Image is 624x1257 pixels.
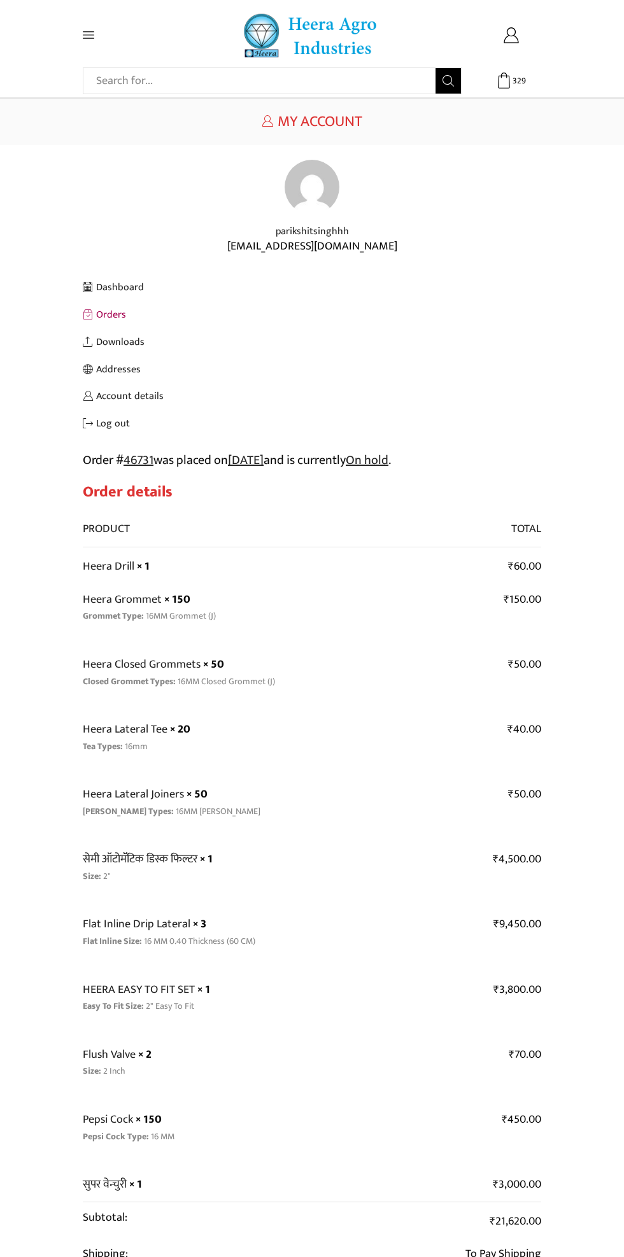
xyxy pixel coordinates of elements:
input: Search for... [90,68,436,94]
strong: × 20 [170,720,190,739]
strong: × 1 [129,1175,142,1194]
span: 21,620.00 [490,1212,541,1231]
span: ₹ [508,655,514,674]
strong: Grommet Type: [83,608,144,623]
a: सुपर वेन्चुरी [83,1175,127,1194]
a: Heera Drill [83,557,134,576]
th: Total [405,501,541,547]
span: ₹ [493,1175,499,1194]
a: Flat Inline Drip Lateral [83,915,190,934]
bdi: 450.00 [502,1110,541,1129]
strong: × 50 [187,785,208,804]
a: Heera Closed Grommets [83,655,201,674]
bdi: 50.00 [508,785,541,804]
span: ₹ [509,1045,514,1064]
strong: Flat Inline Size: [83,934,142,948]
a: Heera Lateral Joiners [83,785,184,804]
a: Account details [83,383,541,410]
strong: Size: [83,1064,101,1078]
strong: [PERSON_NAME] Types: [83,804,174,818]
p: 16 MM 0.40 Thickness (60 CM) [144,934,255,948]
bdi: 70.00 [509,1045,541,1064]
mark: 46731 [124,449,153,471]
bdi: 3,000.00 [493,1175,541,1194]
strong: Pepsi Cock Type: [83,1129,149,1144]
th: Subtotal: [83,1202,405,1238]
mark: [DATE] [228,449,264,471]
strong: × 150 [164,590,190,609]
mark: On hold [346,449,388,471]
span: ₹ [493,850,499,869]
p: 16mm [125,740,148,754]
strong: Easy To Fit Size: [83,999,144,1013]
span: ₹ [493,980,499,999]
span: ₹ [493,915,499,934]
span: ₹ [490,1212,495,1231]
button: Search button [436,68,461,94]
strong: × 1 [200,850,213,869]
a: सेमी ऑटोमॅॅटिक डिस्क फिल्टर [83,850,197,869]
bdi: 4,500.00 [493,850,541,869]
span: 329 [513,74,525,87]
bdi: 9,450.00 [493,915,541,934]
div: [EMAIL_ADDRESS][DOMAIN_NAME] [83,239,541,255]
strong: × 1 [137,557,150,576]
bdi: 60.00 [508,557,541,576]
strong: × 1 [197,980,210,999]
bdi: 150.00 [504,590,541,609]
p: 2" [103,869,111,883]
p: 16MM Grommet (J) [146,609,216,623]
span: ₹ [502,1110,507,1129]
strong: Closed Grommet Types: [83,674,176,689]
a: 329 [481,73,541,88]
span: ₹ [508,557,514,576]
span: My Account [278,109,362,134]
p: 16MM [PERSON_NAME] [176,804,260,818]
a: Flush Valve [83,1045,136,1064]
a: Log out [83,410,541,437]
a: Addresses [83,356,541,383]
div: parikshitsinghhh [83,224,541,239]
p: Order # was placed on and is currently . [83,450,541,470]
strong: × 2 [138,1045,152,1064]
strong: × 150 [136,1110,162,1129]
th: Product [83,501,405,547]
strong: Tea Types: [83,739,123,754]
span: ₹ [504,590,509,609]
h2: Order details [83,483,541,502]
span: ₹ [508,785,514,804]
a: Dashboard [83,274,541,301]
span: ₹ [507,720,513,739]
p: 16MM Closed Grommet (J) [178,675,275,689]
p: 2 Inch [103,1064,125,1078]
bdi: 3,800.00 [493,980,541,999]
bdi: 40.00 [507,720,541,739]
a: Downloads [83,328,541,356]
strong: × 50 [203,655,224,674]
a: Heera Grommet [83,590,162,609]
p: 16 MM [151,1130,174,1144]
strong: Size: [83,869,101,883]
bdi: 50.00 [508,655,541,674]
a: Orders [83,301,541,328]
p: 2" Easy To Fit [146,999,194,1013]
a: HEERA EASY TO FIT SET [83,980,195,999]
a: Pepsi Cock [83,1110,133,1129]
a: Heera Lateral Tee [83,720,167,739]
strong: × 3 [193,915,206,934]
